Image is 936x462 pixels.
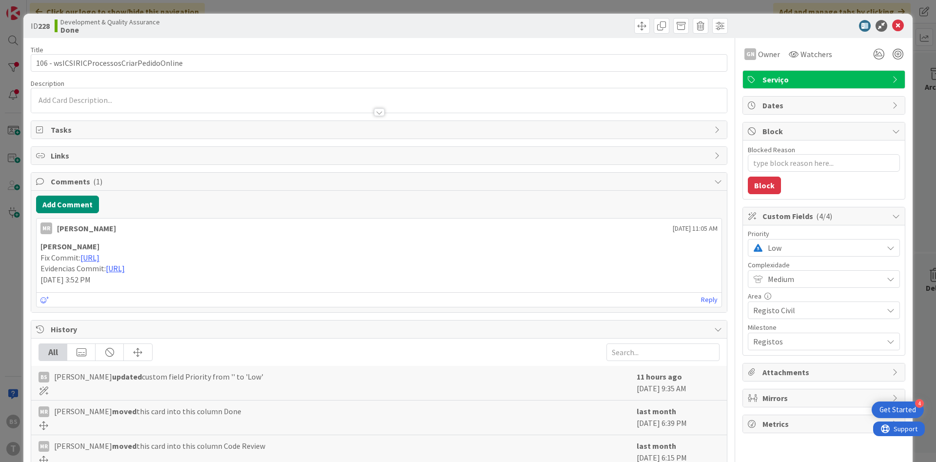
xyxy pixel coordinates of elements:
[748,261,900,268] div: Complexidade
[744,48,756,60] div: GN
[762,125,887,137] span: Block
[40,275,91,284] span: [DATE] 3:52 PM
[31,45,43,54] label: Title
[93,177,102,186] span: ( 1 )
[762,366,887,378] span: Attachments
[800,48,832,60] span: Watchers
[748,177,781,194] button: Block
[748,293,900,300] div: Area
[872,402,924,418] div: Open Get Started checklist, remaining modules: 4
[762,210,887,222] span: Custom Fields
[748,230,900,237] div: Priority
[701,294,718,306] a: Reply
[51,150,709,161] span: Links
[54,371,263,382] span: [PERSON_NAME] custom field Priority from '' to 'Low'
[40,222,52,234] div: MR
[112,406,136,416] b: moved
[40,241,99,251] strong: [PERSON_NAME]
[40,263,106,273] span: Evidencias Commit:
[762,100,887,111] span: Dates
[31,20,50,32] span: ID
[879,405,916,415] div: Get Started
[768,241,878,255] span: Low
[637,406,676,416] b: last month
[748,145,795,154] label: Blocked Reason
[637,405,720,430] div: [DATE] 6:39 PM
[51,124,709,136] span: Tasks
[606,343,720,361] input: Search...
[51,323,709,335] span: History
[637,371,720,395] div: [DATE] 9:35 AM
[31,54,727,72] input: type card name here...
[20,1,44,13] span: Support
[758,48,780,60] span: Owner
[54,405,241,417] span: [PERSON_NAME] this card into this column Done
[106,263,125,273] a: [URL]
[38,21,50,31] b: 228
[60,18,160,26] span: Development & Quality Assurance
[51,176,709,187] span: Comments
[39,344,67,361] div: All
[748,324,900,331] div: Milestone
[39,372,49,382] div: BS
[40,253,80,262] span: Fix Commit:
[762,418,887,430] span: Metrics
[673,223,718,234] span: [DATE] 11:05 AM
[36,196,99,213] button: Add Comment
[60,26,160,34] b: Done
[112,372,142,382] b: updated
[80,253,99,262] a: [URL]
[637,372,682,382] b: 11 hours ago
[54,440,265,452] span: [PERSON_NAME] this card into this column Code Review
[753,303,878,317] span: Registo Civil
[768,272,878,286] span: Medium
[39,441,49,452] div: MR
[637,441,676,451] b: last month
[762,392,887,404] span: Mirrors
[753,335,878,348] span: Registos
[915,399,924,408] div: 4
[762,74,887,85] span: Serviço
[57,222,116,234] div: [PERSON_NAME]
[39,406,49,417] div: MR
[816,211,832,221] span: ( 4/4 )
[112,441,136,451] b: moved
[31,79,64,88] span: Description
